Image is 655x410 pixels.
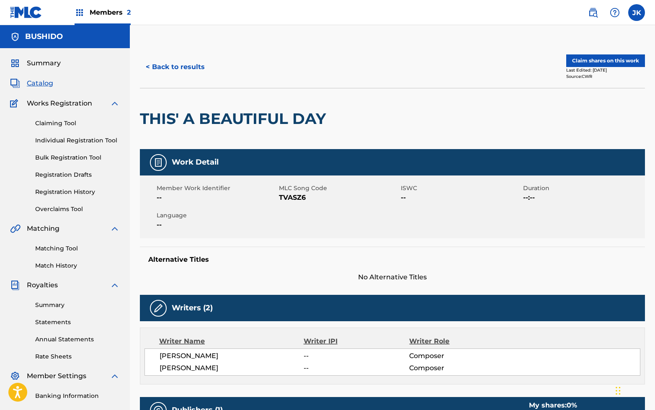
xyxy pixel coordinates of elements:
a: CatalogCatalog [10,78,53,88]
span: 2 [127,8,131,16]
iframe: Chat Widget [613,370,655,410]
img: help [610,8,620,18]
h5: Alternative Titles [148,255,637,264]
img: MLC Logo [10,6,42,18]
span: Royalties [27,280,58,290]
a: Banking Information [35,392,120,400]
img: Catalog [10,78,20,88]
div: Help [606,4,623,21]
img: Matching [10,224,21,234]
a: Summary [35,301,120,309]
a: SummarySummary [10,58,61,68]
span: Member Settings [27,371,86,381]
span: --:-- [523,193,643,203]
span: -- [401,193,521,203]
span: ISWC [401,184,521,193]
img: expand [110,98,120,108]
span: Works Registration [27,98,92,108]
a: Bulk Registration Tool [35,153,120,162]
div: Writer IPI [304,336,410,346]
h5: BUSHIDO [25,32,63,41]
img: Summary [10,58,20,68]
span: Member Work Identifier [157,184,277,193]
span: Composer [409,351,505,361]
img: Top Rightsholders [75,8,85,18]
img: search [588,8,598,18]
h2: THIS' A BEAUTIFUL DAY [140,109,330,128]
img: Works Registration [10,98,21,108]
div: Writer Role [409,336,505,346]
a: Matching Tool [35,244,120,253]
div: Source: CWR [566,73,645,80]
img: Writers [153,303,163,313]
img: Work Detail [153,157,163,168]
span: MLC Song Code [279,184,399,193]
span: [PERSON_NAME] [160,351,304,361]
a: Individual Registration Tool [35,136,120,145]
button: Claim shares on this work [566,54,645,67]
iframe: Resource Center [632,274,655,341]
img: Royalties [10,280,20,290]
a: Public Search [585,4,601,21]
span: Duration [523,184,643,193]
span: -- [304,351,409,361]
span: -- [304,363,409,373]
span: Members [90,8,131,17]
span: 0 % [567,401,577,409]
h5: Work Detail [172,157,219,167]
a: Annual Statements [35,335,120,344]
a: Match History [35,261,120,270]
div: Writer Name [159,336,304,346]
a: Claiming Tool [35,119,120,128]
span: [PERSON_NAME] [160,363,304,373]
a: Rate Sheets [35,352,120,361]
div: User Menu [628,4,645,21]
a: Registration Drafts [35,170,120,179]
button: < Back to results [140,57,211,77]
img: Member Settings [10,371,20,381]
img: expand [110,371,120,381]
span: No Alternative Titles [140,272,645,282]
h5: Writers (2) [172,303,213,313]
span: -- [157,193,277,203]
a: Statements [35,318,120,327]
span: Language [157,211,277,220]
img: Accounts [10,32,20,42]
span: TVASZ6 [279,193,399,203]
span: Catalog [27,78,53,88]
a: Registration History [35,188,120,196]
span: Summary [27,58,61,68]
span: Composer [409,363,505,373]
span: -- [157,220,277,230]
img: expand [110,280,120,290]
div: Last Edited: [DATE] [566,67,645,73]
div: Drag [616,378,621,403]
span: Matching [27,224,59,234]
img: expand [110,224,120,234]
a: Overclaims Tool [35,205,120,214]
